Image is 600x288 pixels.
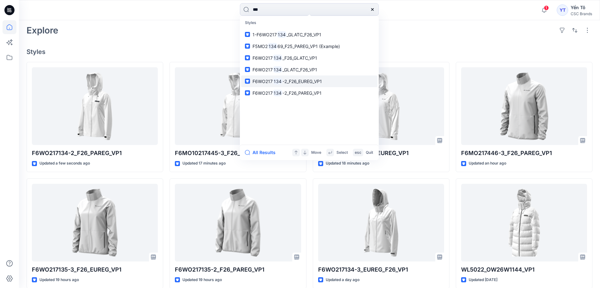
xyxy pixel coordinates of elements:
span: 69_F25_PAREG_VP1 (Example) [277,44,340,49]
a: F6WO217135-2_F26_PAREG_VP1 [175,184,301,261]
p: Updated [DATE] [469,277,497,283]
mark: 134 [273,54,282,62]
p: Quit [366,149,373,156]
span: F6WO217 [252,90,273,96]
span: F6WO217 [252,55,273,61]
span: 1 [544,5,549,10]
a: F5MO213469_F25_PAREG_VP1 (Example) [241,40,377,52]
a: F6WO217134-2_F26_PAREG_VP1 [32,67,158,145]
a: F6WO217134_F26_GLATC_VP1 [241,52,377,64]
a: F6MO217445-2_F26_EUREG_VP1 [318,67,444,145]
p: Updated a few seconds ago [39,160,90,167]
a: F6WO217134_GLATC_F26_VP1 [241,64,377,75]
p: F6WO217135-3_F26_EUREG_VP1 [32,265,158,274]
p: F6WO217135-2_F26_PAREG_VP1 [175,265,301,274]
p: Select [336,149,348,156]
mark: 134 [277,31,287,38]
a: WL5022_OW26W1144_VP1 [461,184,587,261]
span: _GLATC_F26_VP1 [287,32,321,37]
span: F6WO217 [252,67,273,72]
p: Updated 19 hours ago [182,277,222,283]
button: All Results [245,149,280,156]
mark: 134 [273,89,282,97]
span: F6WO217 [252,79,273,84]
p: Styles [241,17,377,29]
p: F6WO217134-2_F26_PAREG_VP1 [32,149,158,158]
p: F6MO217445-2_F26_EUREG_VP1 [318,149,444,158]
p: WL5022_OW26W1144_VP1 [461,265,587,274]
mark: 134 [273,66,282,73]
mark: 134 [273,78,282,85]
p: Updated 18 minutes ago [326,160,369,167]
span: -2_F26_EUREG_VP1 [282,79,322,84]
a: F6MO10217445-3_F26_PAREG_VP1 [175,67,301,145]
p: Updated 19 hours ago [39,277,79,283]
div: YT [557,4,568,16]
h2: Explore [27,25,58,35]
a: F6WO217135-3_F26_EUREG_VP1 [32,184,158,261]
span: 1-F6WO217 [252,32,277,37]
span: -2_F26_PAREG_VP1 [282,90,322,96]
span: _GLATC_F26_VP1 [282,67,317,72]
span: F5MO2 [252,44,268,49]
h4: Styles [27,48,592,56]
p: Updated an hour ago [469,160,506,167]
p: Updated a day ago [326,277,359,283]
p: F6WO217134-3_EUREG_F26_VP1 [318,265,444,274]
p: F6MO217446-3_F26_PAREG_VP1 [461,149,587,158]
a: F6WO217134-3_EUREG_F26_VP1 [318,184,444,261]
p: Updated 17 minutes ago [182,160,226,167]
p: esc [355,149,361,156]
a: F6MO217446-3_F26_PAREG_VP1 [461,67,587,145]
div: CSC Brands [571,11,592,16]
a: F6WO217134-2_F26_EUREG_VP1 [241,75,377,87]
span: _F26_GLATC_VP1 [282,55,317,61]
div: Yến Tô [571,4,592,11]
mark: 134 [268,43,277,50]
p: Move [311,149,321,156]
a: 1-F6WO217134_GLATC_F26_VP1 [241,29,377,40]
a: F6WO217134-2_F26_PAREG_VP1 [241,87,377,99]
p: F6MO10217445-3_F26_PAREG_VP1 [175,149,301,158]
